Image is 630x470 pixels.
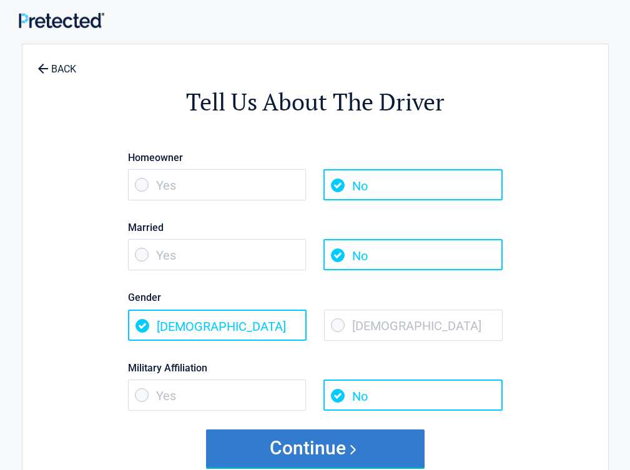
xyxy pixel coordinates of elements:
a: BACK [35,52,79,74]
span: No [323,379,502,411]
h2: Tell Us About The Driver [91,86,539,118]
span: Yes [128,239,307,270]
label: Military Affiliation [128,360,503,376]
span: [DEMOGRAPHIC_DATA] [324,310,503,341]
span: No [323,239,502,270]
span: [DEMOGRAPHIC_DATA] [128,310,307,341]
span: Yes [128,379,307,411]
label: Married [128,219,503,236]
span: No [323,169,502,200]
button: Continue [206,429,425,467]
img: Main Logo [19,12,104,28]
span: Yes [128,169,307,200]
label: Gender [128,289,503,306]
label: Homeowner [128,149,503,166]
